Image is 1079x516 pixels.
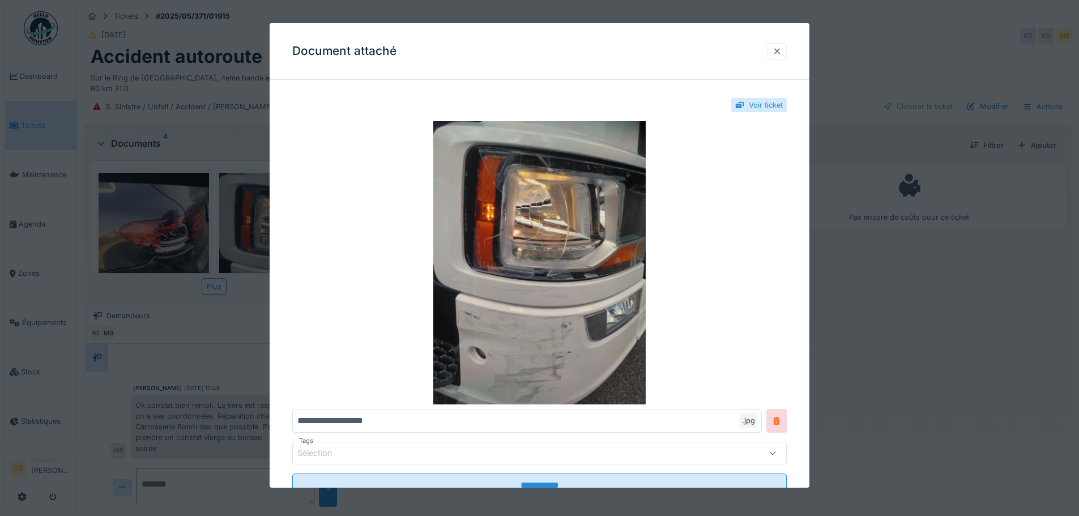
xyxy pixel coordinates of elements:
[292,44,396,58] h3: Document attaché
[297,447,348,459] div: Sélection
[292,121,787,404] img: 28180a25-bb7a-41f0-92d2-3c1cdbd09b08-IMG_20250512_163201.jpg
[297,436,315,446] label: Tags
[740,413,757,428] div: .jpg
[749,100,783,110] div: Voir ticket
